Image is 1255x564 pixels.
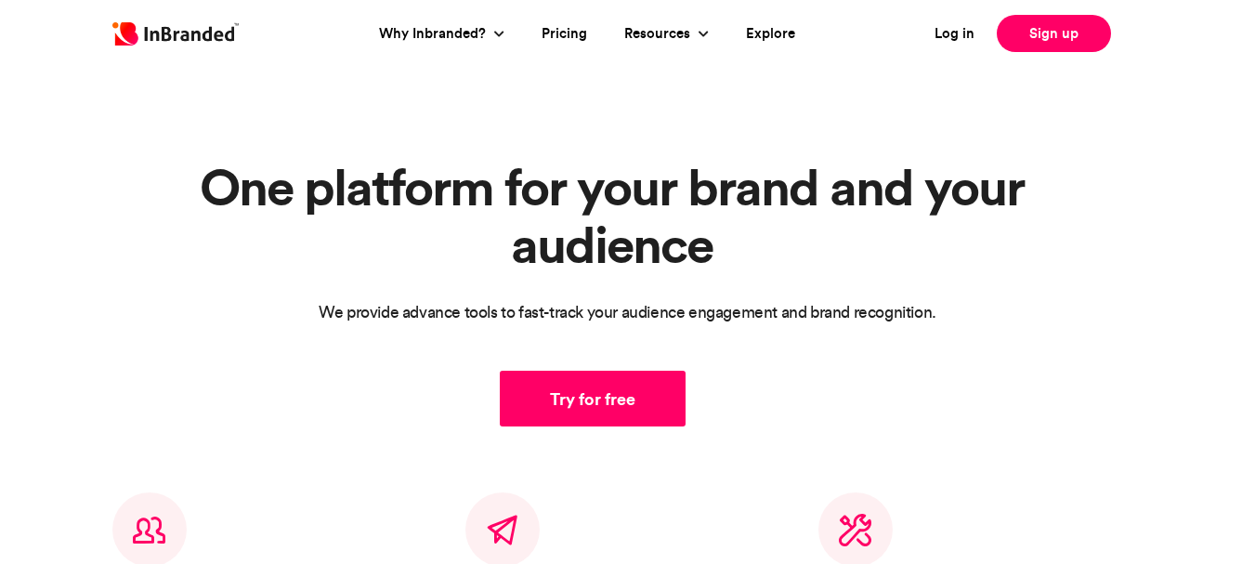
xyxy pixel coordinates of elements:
[112,22,239,46] img: Inbranded
[935,23,974,45] a: Log in
[542,23,587,45] a: Pricing
[112,295,1144,328] p: We provide advance tools to fast-track your audience engagement and brand recognition.
[997,15,1111,52] a: Sign up
[624,23,695,45] a: Resources
[746,23,795,45] a: Explore
[379,23,490,45] a: Why Inbranded?
[112,158,1144,273] h1: One platform for your brand and your audience
[500,371,686,426] a: Try for free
